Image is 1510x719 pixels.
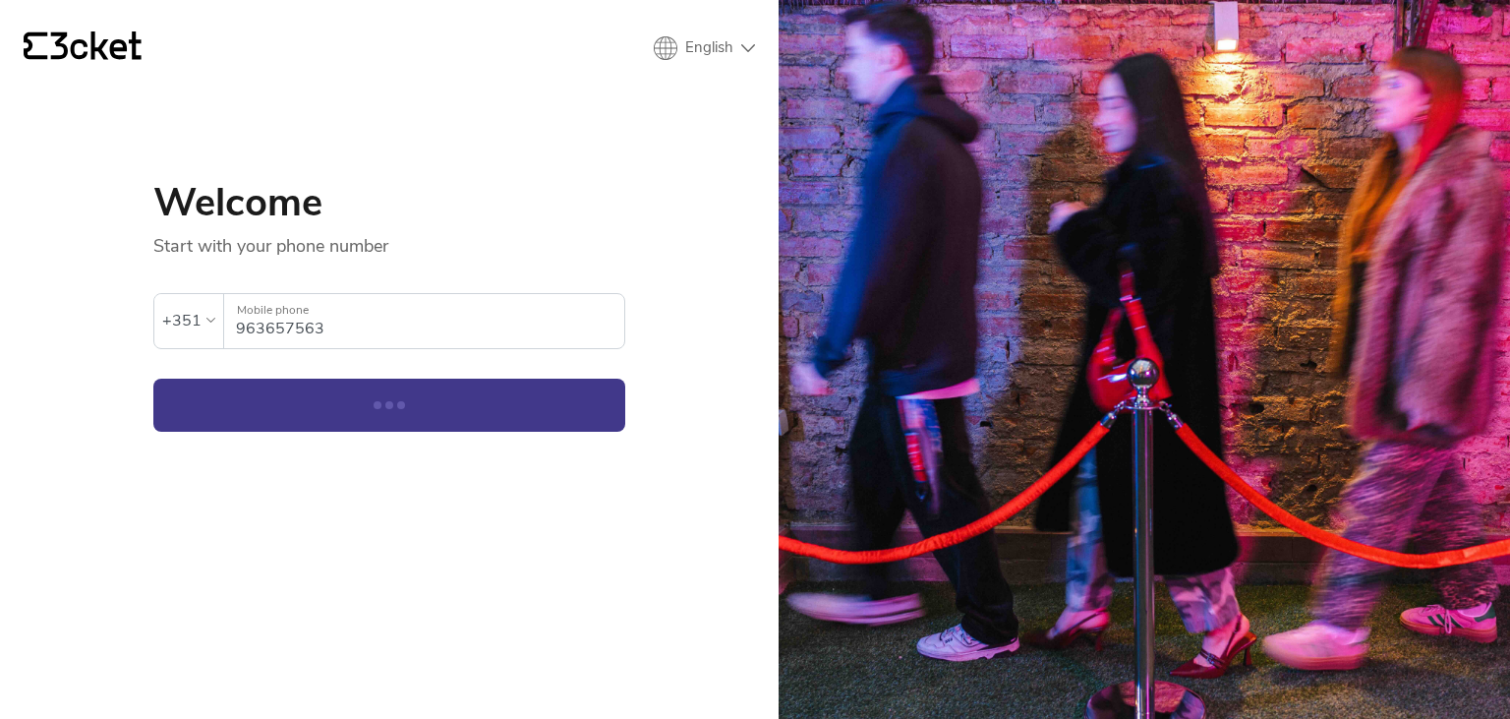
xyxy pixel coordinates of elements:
[224,294,624,327] label: Mobile phone
[153,379,625,432] button: Continue
[153,183,625,222] h1: Welcome
[162,306,202,335] div: +351
[24,32,47,60] g: {' '}
[153,222,625,258] p: Start with your phone number
[24,31,142,65] a: {' '}
[236,294,624,348] input: Mobile phone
